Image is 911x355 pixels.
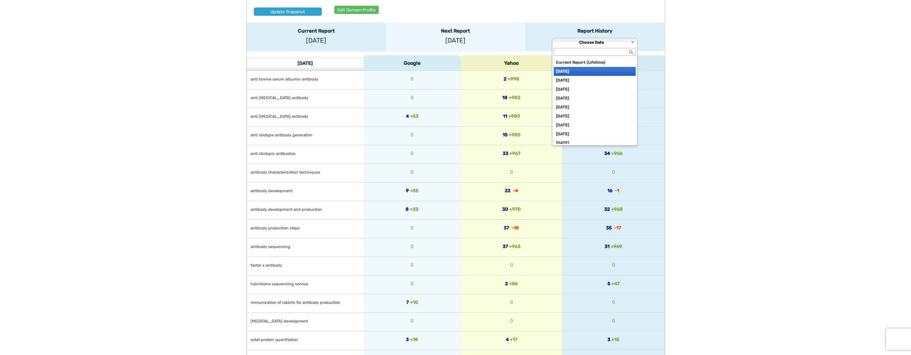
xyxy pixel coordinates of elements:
span: 0 [411,95,413,100]
a: 37 [503,244,508,249]
p: factor x antibody [251,261,360,270]
p: immunization of rabbits for antibody production [251,298,360,307]
p: antibody sequencing [251,242,360,252]
span: +967 [509,151,520,156]
a: 33 [503,151,508,156]
span: 0 [411,244,413,249]
span: 0 [411,225,413,230]
a: 22 [505,188,510,193]
p: [DATE] [390,36,521,45]
li: [DATE] [554,112,636,121]
span: +966 [611,151,622,156]
span: +23 [410,206,418,212]
a: Edit Domain Profile [334,6,379,14]
p: antibody development and production [251,205,360,214]
a: 7 [406,300,409,305]
span: 0 [411,76,413,82]
p: antibody characterization techniques [251,168,360,177]
span: +969 [611,244,622,249]
span: Choose Date [555,38,628,47]
strong: Yahoo [504,60,519,66]
span: +55 [410,188,418,193]
li: [DATE] [554,103,636,112]
p: octet protein quantitation [251,335,360,345]
span: +56 [509,281,518,286]
span: +18 [410,337,418,342]
li: [DATE] [554,121,636,130]
span: +47 [611,281,620,286]
a: 8 [406,206,409,212]
p: [DATE] [251,36,382,45]
span: +15 [611,337,619,342]
li: [DATE] [554,138,636,147]
a: 35 [606,225,612,230]
a: 15 [503,132,508,137]
p: [MEDICAL_DATA] development [251,317,360,326]
strong: Google [404,60,421,66]
a: Update Snapshot [254,8,322,16]
p: antibody production steps [251,224,360,233]
a: 3 [406,337,409,342]
span: -1 [615,188,619,193]
span: +963 [509,244,520,249]
a: 2 [505,281,508,286]
a: 4 [506,337,509,342]
span: 0 [510,262,513,268]
span: +985 [509,132,520,137]
span: 0 [411,262,413,268]
span: 0 [612,300,615,305]
span: -18 [512,225,519,230]
strong: Current Report [298,28,335,34]
p: anti [MEDICAL_DATA] antibody [251,112,360,121]
span: +10 [410,300,418,305]
a: 9 [406,188,409,193]
span: +998 [508,76,519,82]
li: [DATE] [554,94,636,103]
span: 0 [411,281,413,286]
span: 0 [411,132,413,137]
p: anti idiotypic antibodies [251,149,360,159]
span: +17 [510,337,517,342]
a: 30 [502,206,508,212]
p: antibody development [251,186,360,196]
li: [DATE] [554,76,636,85]
p: anti [MEDICAL_DATA] antibody [251,93,360,103]
span: 0 [612,169,615,175]
span: 0 [510,318,513,324]
span: +989 [508,113,520,119]
a: 32 [604,206,610,212]
span: 0 [612,262,615,268]
span: 0 [411,318,413,324]
strong: Report History [577,28,612,34]
a: 34 [604,151,610,156]
p: anti idiotype antibody generation [251,131,360,140]
a: 16 [607,188,612,193]
strong: [DATE] [297,60,313,66]
a: 37 [504,225,509,230]
li: [DATE] [554,85,636,94]
a: 18 [502,95,508,100]
span: 0 [411,169,413,175]
span: +970 [509,206,521,212]
a: 11 [503,113,507,119]
a: 2 [504,76,507,82]
span: -4 [513,188,518,193]
span: 0 [510,300,513,305]
a: 5 [607,281,610,286]
a: 3 [607,337,610,342]
span: 0 [612,318,615,324]
a: 31 [605,244,610,249]
li: [DATE] [554,67,636,76]
a: 4 [406,113,409,119]
strong: Next Report [441,28,470,34]
span: +53 [410,113,418,119]
li: [DATE] [554,130,636,138]
span: -17 [614,225,621,230]
p: hybridoma sequencing service [251,279,360,289]
span: +982 [509,95,520,100]
p: anti bovine serum albumin antibody [251,75,360,84]
span: +968 [611,206,623,212]
li: Current Report (Lifetime) [554,58,636,67]
span: 0 [510,169,513,175]
span: 0 [411,151,413,156]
